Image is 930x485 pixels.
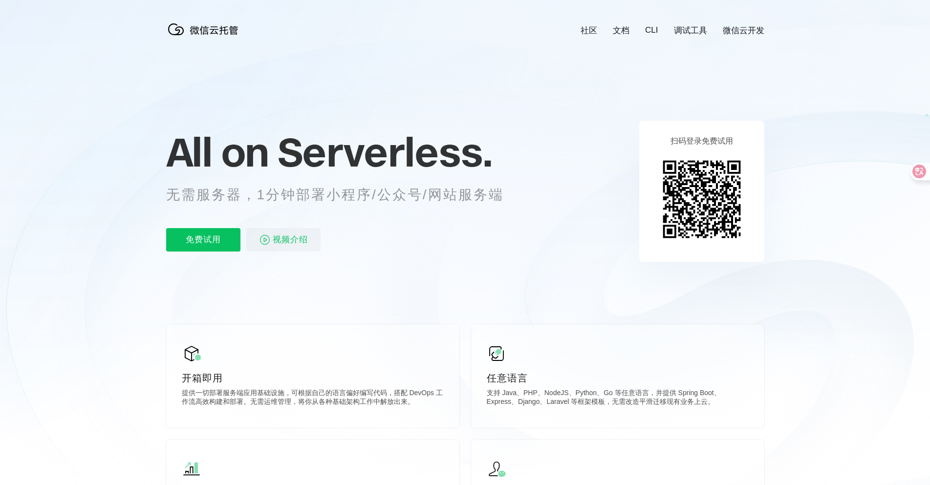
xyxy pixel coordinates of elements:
p: 扫码登录免费试用 [670,136,733,147]
a: CLI [645,25,658,35]
img: 微信云托管 [166,20,244,39]
span: All on [166,127,268,176]
span: 视频介绍 [273,228,308,252]
p: 支持 Java、PHP、NodeJS、Python、Go 等任意语言，并提供 Spring Boot、Express、Django、Laravel 等框架模板，无需改造平滑迁移现有业务上云。 [487,389,749,408]
a: 微信云开发 [723,25,764,36]
span: Serverless. [278,127,492,176]
p: 任意语言 [487,371,749,385]
p: 开箱即用 [182,371,444,385]
p: 无需服务器，1分钟部署小程序/公众号/网站服务端 [166,185,522,205]
a: 微信云托管 [166,32,244,41]
p: 提供一切部署服务端应用基础设施，可根据自己的语言偏好编写代码，搭配 DevOps 工作流高效构建和部署。无需运维管理，将你从各种基础架构工作中解放出来。 [182,389,444,408]
img: video_play.svg [259,234,271,246]
a: 调试工具 [674,25,707,36]
a: 文档 [613,25,629,36]
a: 社区 [581,25,597,36]
p: 免费试用 [166,228,240,252]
